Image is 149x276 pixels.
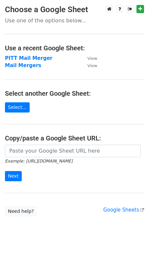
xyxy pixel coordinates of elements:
[81,55,97,61] a: View
[87,63,97,68] small: View
[5,63,41,68] a: Mail Mergers
[81,63,97,68] a: View
[87,56,97,61] small: View
[5,89,144,97] h4: Select another Google Sheet:
[5,171,22,181] input: Next
[5,55,52,61] a: PITT Mail Merger
[5,5,144,14] h3: Choose a Google Sheet
[5,17,144,24] p: Use one of the options below...
[5,145,141,157] input: Paste your Google Sheet URL here
[5,102,30,113] a: Select...
[5,206,37,216] a: Need help?
[5,44,144,52] h4: Use a recent Google Sheet:
[103,207,144,213] a: Google Sheets
[5,134,144,142] h4: Copy/paste a Google Sheet URL:
[5,159,73,163] small: Example: [URL][DOMAIN_NAME]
